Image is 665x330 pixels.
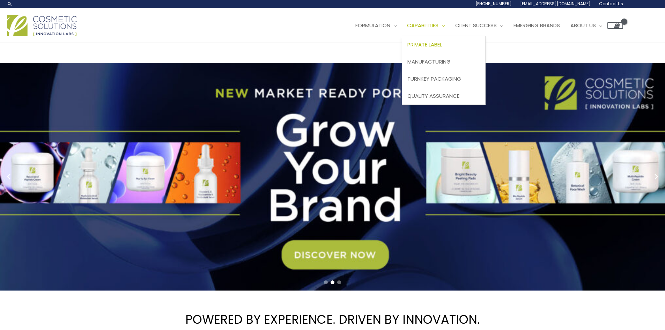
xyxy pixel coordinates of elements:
[570,22,596,29] span: About Us
[607,22,623,29] a: View Shopping Cart, empty
[402,36,485,53] a: Private Label
[565,15,607,36] a: About Us
[450,15,508,36] a: Client Success
[337,280,341,284] span: Go to slide 3
[407,92,459,100] span: Quality Assurance
[508,15,565,36] a: Emerging Brands
[455,22,497,29] span: Client Success
[402,87,485,104] a: Quality Assurance
[513,22,560,29] span: Emerging Brands
[475,1,512,7] span: [PHONE_NUMBER]
[402,70,485,87] a: Turnkey Packaging
[402,53,485,71] a: Manufacturing
[7,1,13,7] a: Search icon link
[520,1,591,7] span: [EMAIL_ADDRESS][DOMAIN_NAME]
[407,41,442,48] span: Private Label
[324,280,328,284] span: Go to slide 1
[407,22,438,29] span: Capabilities
[407,58,451,65] span: Manufacturing
[599,1,623,7] span: Contact Us
[3,171,14,182] button: Previous slide
[402,15,450,36] a: Capabilities
[7,15,77,36] img: Cosmetic Solutions Logo
[651,171,662,182] button: Next slide
[345,15,623,36] nav: Site Navigation
[355,22,390,29] span: Formulation
[407,75,461,82] span: Turnkey Packaging
[331,280,334,284] span: Go to slide 2
[350,15,402,36] a: Formulation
